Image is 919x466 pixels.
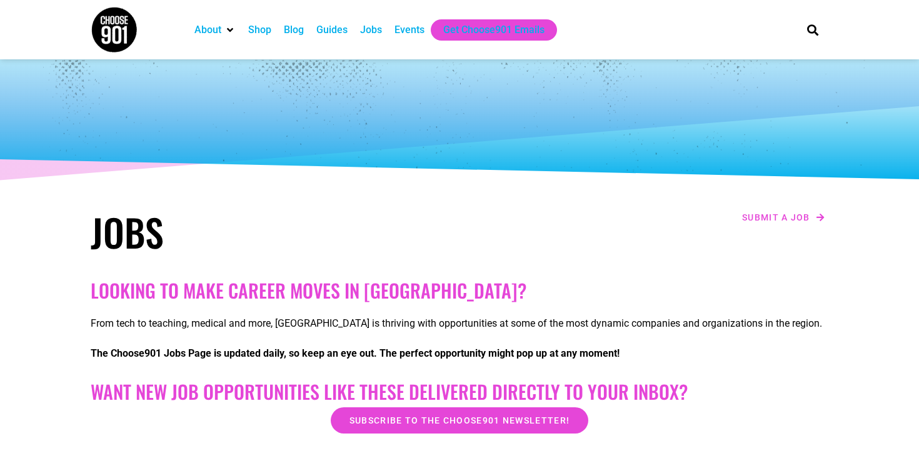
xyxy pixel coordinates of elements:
h2: Want New Job Opportunities like these Delivered Directly to your Inbox? [91,380,828,403]
a: Guides [316,22,348,37]
a: Shop [248,22,271,37]
span: Submit a job [742,213,810,222]
a: Jobs [360,22,382,37]
p: From tech to teaching, medical and more, [GEOGRAPHIC_DATA] is thriving with opportunities at some... [91,316,828,331]
div: Search [803,19,823,40]
a: Submit a job [738,209,828,226]
h1: Jobs [91,209,453,254]
h2: Looking to make career moves in [GEOGRAPHIC_DATA]? [91,279,828,302]
span: Subscribe to the Choose901 newsletter! [349,416,570,425]
strong: The Choose901 Jobs Page is updated daily, so keep an eye out. The perfect opportunity might pop u... [91,347,620,359]
a: Blog [284,22,304,37]
nav: Main nav [188,19,786,41]
a: Get Choose901 Emails [443,22,545,37]
a: Events [394,22,424,37]
a: About [194,22,221,37]
a: Subscribe to the Choose901 newsletter! [331,407,588,434]
div: About [188,19,242,41]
